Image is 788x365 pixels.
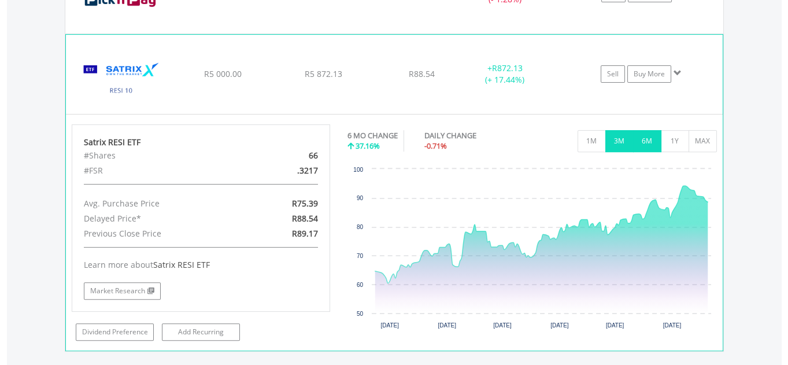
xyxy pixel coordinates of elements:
[424,130,517,141] div: DAILY CHANGE
[75,211,243,226] div: Delayed Price*
[424,141,447,151] span: -0.71%
[305,68,342,79] span: R5 872.13
[493,322,512,329] text: [DATE]
[357,253,364,259] text: 70
[243,148,327,163] div: 66
[357,311,364,317] text: 50
[292,213,318,224] span: R88.54
[550,322,569,329] text: [DATE]
[357,224,364,230] text: 80
[347,163,717,337] svg: Interactive chart
[492,62,523,73] span: R872.13
[357,195,364,201] text: 90
[605,130,634,152] button: 3M
[438,322,456,329] text: [DATE]
[578,130,606,152] button: 1M
[84,137,319,148] div: Satrix RESI ETF
[243,163,327,178] div: .3217
[601,65,625,83] a: Sell
[409,68,435,79] span: R88.54
[353,167,363,173] text: 100
[72,49,171,110] img: EQU.ZA.STXRES.png
[689,130,717,152] button: MAX
[84,259,319,271] div: Learn more about
[75,226,243,241] div: Previous Close Price
[84,282,161,300] a: Market Research
[461,62,548,86] div: + (+ 17.44%)
[606,322,624,329] text: [DATE]
[627,65,671,83] a: Buy More
[347,163,717,337] div: Chart. Highcharts interactive chart.
[76,323,154,341] a: Dividend Preference
[381,322,399,329] text: [DATE]
[356,141,380,151] span: 37.16%
[75,196,243,211] div: Avg. Purchase Price
[153,259,210,270] span: Satrix RESI ETF
[357,282,364,288] text: 60
[162,323,240,341] a: Add Recurring
[292,228,318,239] span: R89.17
[292,198,318,209] span: R75.39
[347,130,398,141] div: 6 MO CHANGE
[633,130,661,152] button: 6M
[75,148,243,163] div: #Shares
[661,130,689,152] button: 1Y
[75,163,243,178] div: #FSR
[663,322,682,329] text: [DATE]
[204,68,241,79] span: R5 000.00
